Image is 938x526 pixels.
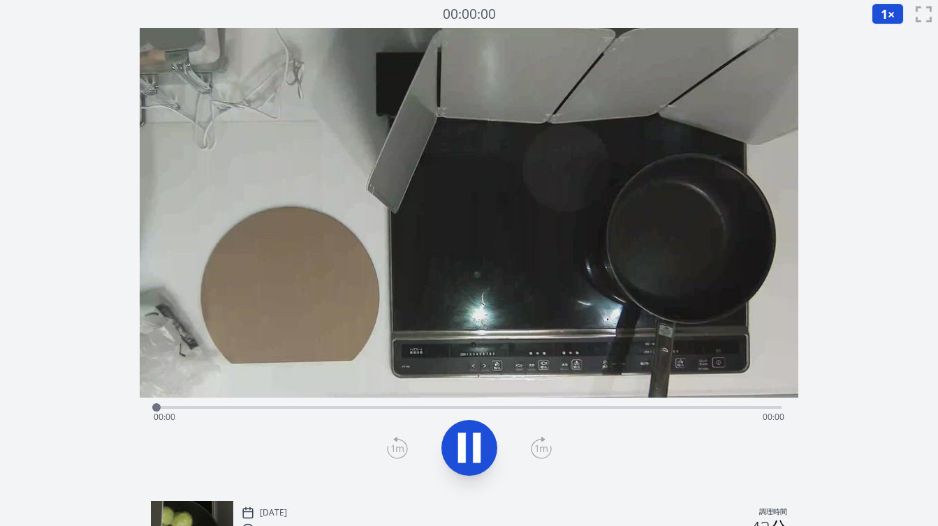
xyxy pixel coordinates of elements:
font: 00:00:00 [443,4,496,23]
font: 調理時間 [759,507,787,516]
font: 1 [881,6,888,22]
font: [DATE] [260,506,287,518]
font: × [888,6,895,22]
span: 00:00 [763,411,784,423]
button: 1× [872,3,904,24]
